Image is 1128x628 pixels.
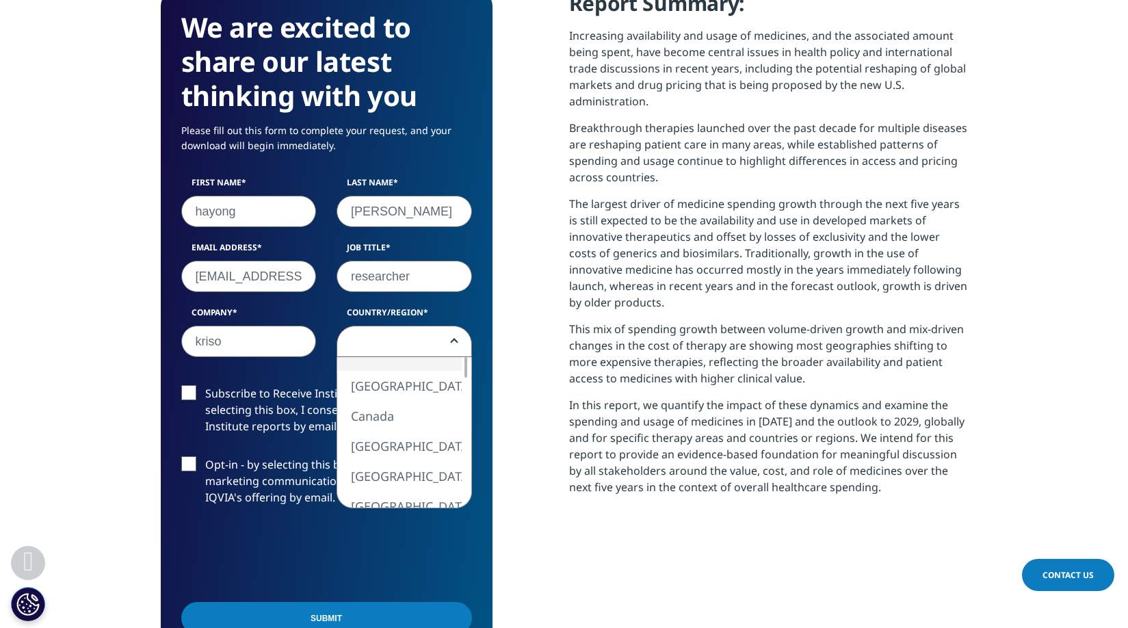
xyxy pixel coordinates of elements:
a: Contact Us [1022,559,1114,591]
button: 쿠키 설정 [11,587,45,621]
p: This mix of spending growth between volume-driven growth and mix-driven changes in the cost of th... [569,321,968,397]
label: Email Address [181,241,317,261]
li: [GEOGRAPHIC_DATA] [337,461,462,491]
p: Please fill out this form to complete your request, and your download will begin immediately. [181,123,472,163]
span: Contact Us [1042,569,1094,581]
li: Canada [337,401,462,431]
label: Country/Region [337,306,472,326]
iframe: reCAPTCHA [181,527,389,581]
p: Increasing availability and usage of medicines, and the associated amount being spent, have becom... [569,27,968,120]
p: In this report, we quantify the impact of these dynamics and examine the spending and usage of me... [569,397,968,506]
label: First Name [181,176,317,196]
li: [GEOGRAPHIC_DATA] [337,371,462,401]
label: Opt-in - by selecting this box, I consent to receiving marketing communications and information a... [181,456,472,513]
label: Last Name [337,176,472,196]
label: Subscribe to Receive Institute Reports - by selecting this box, I consent to receiving IQVIA Inst... [181,385,472,442]
p: Breakthrough therapies launched over the past decade for multiple diseases are reshaping patient ... [569,120,968,196]
label: Company [181,306,317,326]
p: The largest driver of medicine spending growth through the next five years is still expected to b... [569,196,968,321]
label: Job Title [337,241,472,261]
h3: We are excited to share our latest thinking with you [181,10,472,113]
li: [GEOGRAPHIC_DATA] [337,431,462,461]
li: [GEOGRAPHIC_DATA] [337,491,462,521]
